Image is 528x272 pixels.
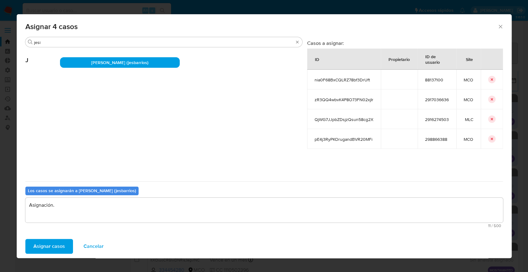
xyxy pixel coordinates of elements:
span: Asignar 4 casos [25,23,498,30]
span: MCO [464,97,473,102]
div: ID de usuario [418,49,456,69]
span: MCO [464,77,473,83]
div: ID [307,52,327,67]
textarea: Asignación. [25,198,503,222]
span: [PERSON_NAME] (jesbarrios) [91,59,148,66]
span: 298866388 [425,136,449,142]
span: Máximo 500 caracteres [27,224,501,228]
span: MCO [464,136,473,142]
div: [PERSON_NAME] (jesbarrios) [60,57,180,68]
div: Propietario [381,52,417,67]
div: Site [458,52,480,67]
span: nia0F68BxCQLRZ78bf3DrUft [315,77,373,83]
button: Asignar casos [25,239,73,254]
span: J [25,47,60,64]
button: Buscar [28,40,33,45]
button: icon-button [488,96,496,103]
input: Buscar analista [34,40,294,45]
span: Cancelar [84,240,104,253]
button: icon-button [488,76,496,83]
span: 2917036636 [425,97,449,102]
div: assign-modal [17,14,512,258]
span: MLC [464,117,473,122]
span: Asignar casos [33,240,65,253]
span: pE4j3RyPKOrugandBVR20MFi [315,136,373,142]
span: QjWG7JJpbZDsjzQsun58cg2X [315,117,373,122]
button: Cerrar ventana [497,24,503,29]
span: zR3QQ4wbvK4P8O73FN02xjIr [315,97,373,102]
button: Cancelar [75,239,112,254]
span: 2916274503 [425,117,449,122]
span: 88137100 [425,77,449,83]
button: icon-button [488,135,496,143]
button: icon-button [488,115,496,123]
h3: Casos a asignar: [307,40,503,46]
button: Borrar [295,40,300,45]
b: Los casos se asignarán a [PERSON_NAME] (jesbarrios) [28,188,136,194]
